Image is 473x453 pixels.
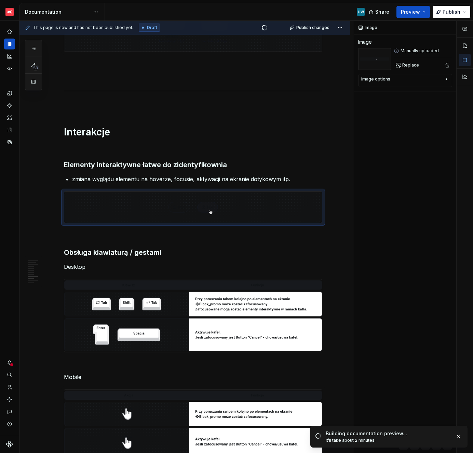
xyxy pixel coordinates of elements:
[4,137,15,148] a: Data sources
[4,63,15,74] a: Code automation
[4,100,15,111] a: Components
[5,8,14,16] img: 69bde2f7-25a0-4577-ad58-aa8b0b39a544.png
[358,39,372,45] div: Image
[396,6,430,18] button: Preview
[4,382,15,393] a: Invite team
[375,9,389,15] span: Share
[4,51,15,62] a: Analytics
[433,6,470,18] button: Publish
[394,60,422,70] button: Replace
[6,441,13,448] svg: Supernova Logo
[361,76,449,85] button: Image options
[401,9,420,15] span: Preview
[402,62,419,68] span: Replace
[147,25,157,30] span: Draft
[443,9,460,15] span: Publish
[4,125,15,135] a: Storybook stories
[361,76,390,82] div: Image options
[4,39,15,49] a: Documentation
[4,369,15,380] button: Search ⌘K
[64,160,322,170] h3: Elementy interaktywne łatwe do zidentyfikownia
[4,357,15,368] button: Notifications
[358,48,391,70] img: 591ad99d-bb61-4ac3-8b49-349b784a3ef6.png
[64,279,322,352] img: 74ba0416-587e-4607-82f6-ddfbb3f31def.png
[64,192,322,222] img: 591ad99d-bb61-4ac3-8b49-349b784a3ef6.png
[4,394,15,405] a: Settings
[4,26,15,37] a: Home
[64,126,322,138] h1: Interakcje
[296,25,329,30] span: Publish changes
[72,175,322,183] p: zmiana wyglądu elementu na hoverze, focusie, aktywacji na ekranie dotykowym itp.
[64,263,322,271] p: Desktop
[32,65,39,71] span: 53
[326,438,450,443] div: It’ll take about 2 minutes.
[4,88,15,99] a: Design tokens
[25,9,90,15] div: Documentation
[64,248,322,257] h3: Obsługa klawiaturą / gestami
[394,48,452,54] div: Manually uploaded
[358,9,364,15] div: UW
[4,112,15,123] a: Assets
[64,373,322,381] p: Mobile
[4,406,15,417] button: Contact support
[326,430,450,437] div: Building documentation preview…
[288,23,333,32] button: Publish changes
[365,6,394,18] button: Share
[33,25,133,30] span: This page is new and has not been published yet.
